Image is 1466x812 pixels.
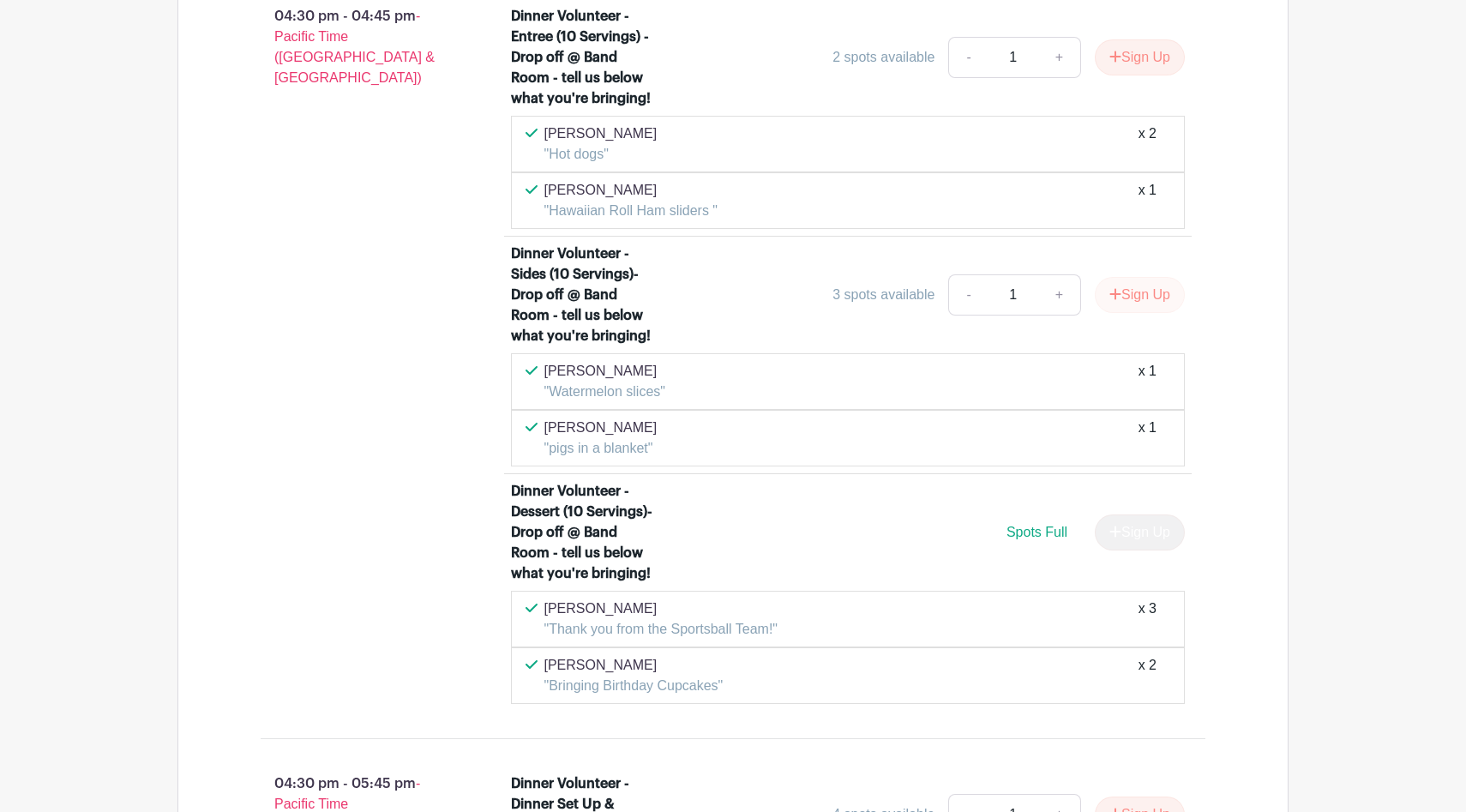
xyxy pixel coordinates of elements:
a: + [1038,37,1081,78]
div: Dinner Volunteer - Dessert (10 Servings)- Drop off @ Band Room - tell us below what you're bringing! [511,481,659,584]
p: "Watermelon slices" [544,382,665,402]
div: 2 spots available [832,47,934,68]
div: x 1 [1139,180,1157,221]
p: "pigs in a blanket" [544,438,658,459]
p: [PERSON_NAME] [544,418,658,438]
div: x 3 [1139,598,1157,640]
p: "Hawaiian Roll Ham sliders " [544,201,718,221]
div: x 2 [1139,123,1157,165]
div: x 2 [1139,655,1157,696]
span: - Pacific Time ([GEOGRAPHIC_DATA] & [GEOGRAPHIC_DATA]) [274,9,435,85]
a: + [1038,274,1081,316]
div: Dinner Volunteer - Entree (10 Servings) - Drop off @ Band Room - tell us below what you're bringing! [511,6,659,109]
div: Dinner Volunteer - Sides (10 Servings)- Drop off @ Band Room - tell us below what you're bringing! [511,244,659,346]
a: - [948,37,988,78]
p: [PERSON_NAME] [544,598,778,619]
p: [PERSON_NAME] [544,180,718,201]
div: x 1 [1139,361,1157,402]
p: [PERSON_NAME] [544,361,665,382]
div: x 1 [1139,418,1157,459]
button: Sign Up [1095,39,1185,75]
button: Sign Up [1095,277,1185,313]
p: [PERSON_NAME] [544,655,724,676]
p: "Hot dogs" [544,144,658,165]
p: "Thank you from the Sportsball Team!" [544,619,778,640]
div: 3 spots available [832,285,934,305]
p: "Bringing Birthday Cupcakes" [544,676,724,696]
a: - [948,274,988,316]
span: Spots Full [1006,525,1067,539]
p: [PERSON_NAME] [544,123,658,144]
